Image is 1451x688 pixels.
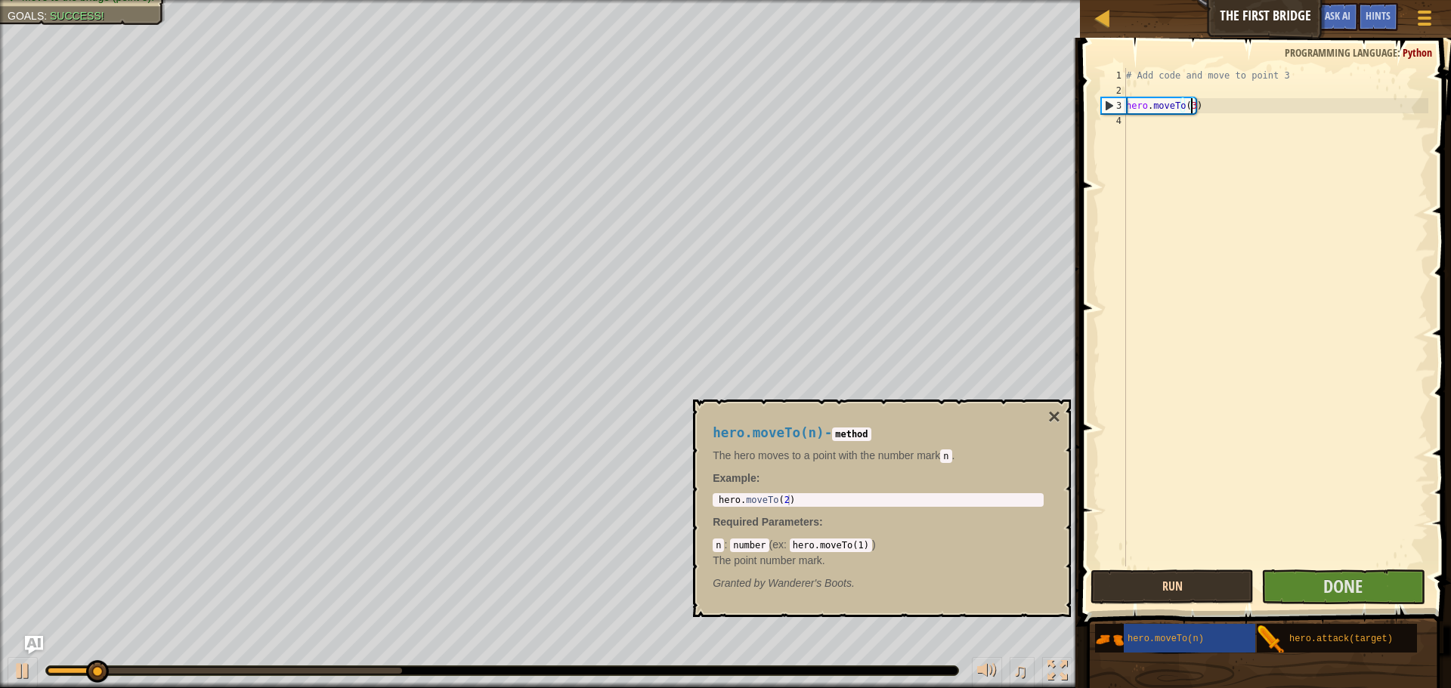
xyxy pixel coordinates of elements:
span: Required Parameters [713,516,819,528]
code: method [832,427,871,441]
button: Done [1261,569,1425,604]
button: ♫ [1010,657,1035,688]
p: The hero moves to a point with the number mark . [713,448,1044,463]
span: Success! [50,10,104,22]
div: ( ) [713,537,1044,567]
button: Show game menu [1406,3,1443,39]
h4: - [713,426,1044,440]
span: Done [1323,574,1363,598]
span: Granted by [713,577,768,589]
button: Run [1091,569,1254,604]
span: hero.moveTo(n) [1128,634,1204,644]
span: : [724,538,730,551]
span: hero.attack(target) [1289,634,1393,644]
span: Hints [1366,8,1391,23]
span: ♫ [1013,659,1028,682]
span: Ask AI [1325,8,1350,23]
p: The point number mark. [713,553,1044,568]
img: portrait.png [1095,625,1124,654]
div: 4 [1101,113,1126,128]
div: 1 [1101,68,1126,83]
div: 2 [1101,83,1126,98]
span: Python [1403,45,1432,60]
span: ex [772,538,784,551]
span: Example [713,472,756,484]
strong: : [713,472,760,484]
img: portrait.png [1257,625,1285,654]
code: number [730,538,769,552]
button: Ask AI [25,636,43,654]
span: : [819,516,823,528]
button: Toggle fullscreen [1042,657,1072,688]
div: 3 [1102,98,1126,113]
em: Wanderer's Boots. [713,577,855,589]
button: Adjust volume [972,657,1002,688]
button: Ask AI [1317,3,1358,31]
span: : [1397,45,1403,60]
span: hero.moveTo(n) [713,425,825,440]
span: : [44,10,50,22]
code: n [713,538,724,552]
code: hero.moveTo(1) [790,538,872,552]
code: n [940,449,951,463]
span: Goals [8,10,44,22]
button: Ctrl + P: Play [8,657,38,688]
button: × [1048,406,1060,427]
span: Programming language [1285,45,1397,60]
span: : [784,538,790,551]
